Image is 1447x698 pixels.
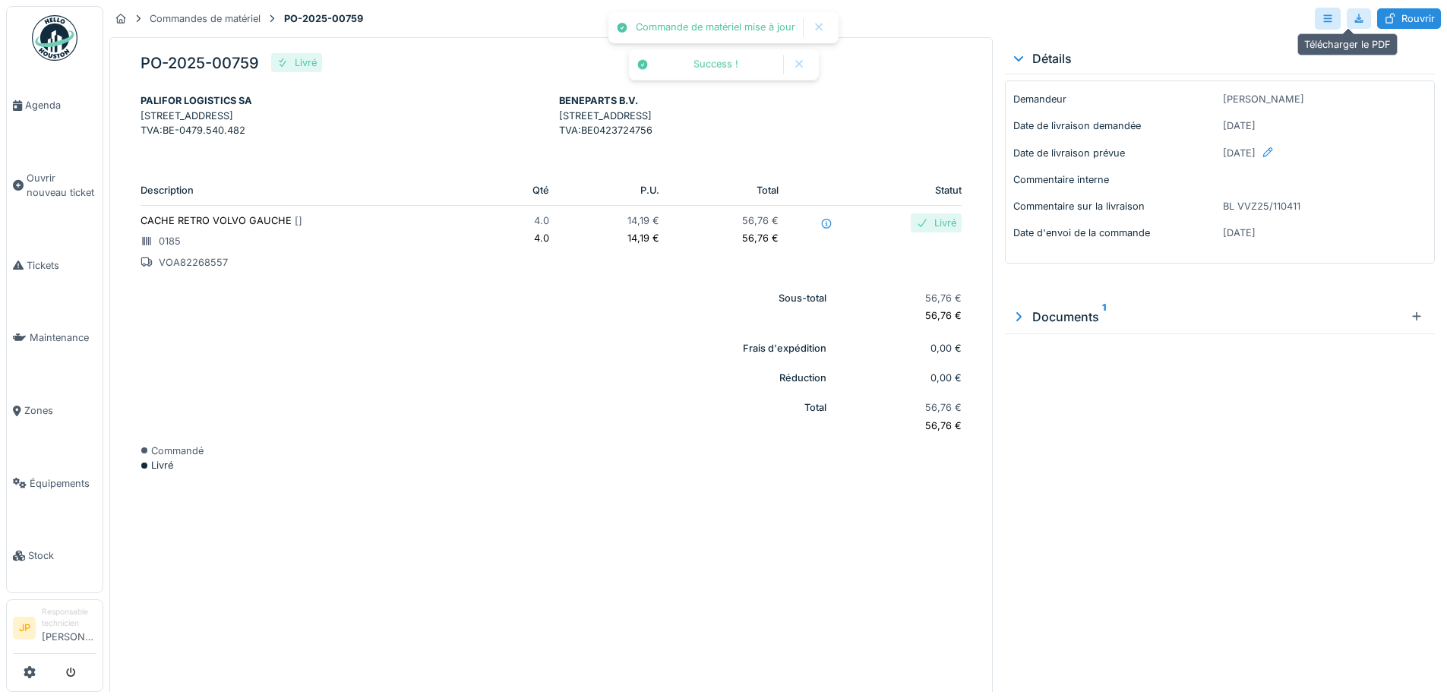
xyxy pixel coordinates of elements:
[839,333,962,363] td: 0,00 €
[13,617,36,640] li: JP
[141,255,469,270] p: VOA82268557
[1223,146,1426,172] div: [DATE]
[25,98,96,112] span: Agenda
[295,215,302,226] span: [ ]
[7,229,103,302] a: Tickets
[7,374,103,447] a: Zones
[141,283,839,333] th: Sous-total
[141,54,259,72] h5: PO-2025-00759
[278,11,369,26] strong: PO-2025-00759
[7,302,103,374] a: Maintenance
[1013,199,1217,213] p: Commentaire sur la livraison
[1223,118,1426,133] p: [DATE]
[851,400,962,415] p: 56,76 €
[27,171,96,200] span: Ouvrir nouveau ticket
[851,308,962,323] p: 56,76 €
[295,55,317,70] div: Livré
[851,291,962,305] p: 56,76 €
[141,444,962,458] div: Commandé
[42,606,96,650] li: [PERSON_NAME]
[559,123,962,137] p: TVA : BE0423724756
[24,403,96,418] span: Zones
[141,333,839,363] th: Frais d'expédition
[141,458,962,472] div: Livré
[1223,92,1426,106] p: [PERSON_NAME]
[573,213,659,228] p: 14,19 €
[851,418,962,433] p: 56,76 €
[141,123,544,137] p: TVA : BE-0479.540.482
[1223,226,1426,240] p: [DATE]
[482,175,562,206] th: Qté
[1013,146,1217,160] p: Date de livraison prévue
[1377,8,1441,29] div: Rouvrir
[32,15,77,61] img: Badge_color-CXgf-gQk.svg
[27,258,96,273] span: Tickets
[671,175,791,206] th: Total
[30,330,96,345] span: Maintenance
[684,231,779,245] p: 56,76 €
[141,234,469,248] p: 0185
[141,393,839,443] th: Total
[141,109,544,123] p: [STREET_ADDRESS]
[141,93,544,108] div: PALIFOR LOGISTICS SA
[561,175,671,206] th: P.U.
[150,11,261,26] div: Commandes de matériel
[13,606,96,654] a: JP Responsable technicien[PERSON_NAME]
[1013,92,1217,106] p: Demandeur
[141,213,469,228] p: CACHE RETRO VOLVO GAUCHE
[656,58,776,71] div: Success !
[1011,308,1404,326] div: Documents
[28,548,96,563] span: Stock
[839,363,962,393] td: 0,00 €
[1013,118,1217,133] p: Date de livraison demandée
[30,476,96,491] span: Équipements
[636,21,795,34] div: Commande de matériel mise à jour
[1297,33,1398,55] div: Télécharger le PDF
[7,447,103,520] a: Équipements
[494,213,550,228] p: 4.0
[934,216,956,230] div: Livré
[7,69,103,142] a: Agenda
[559,93,962,108] div: BENEPARTS B.V.
[1013,172,1217,187] p: Commentaire interne
[1013,226,1217,240] p: Date d'envoi de la commande
[1011,49,1429,68] div: Détails
[559,109,962,123] p: [STREET_ADDRESS]
[839,175,962,206] th: Statut
[42,606,96,630] div: Responsable technicien
[141,363,839,393] th: Réduction
[1223,199,1426,213] p: BL VVZ25/110411
[573,231,659,245] p: 14,19 €
[1102,308,1106,326] sup: 1
[684,213,779,228] p: 56,76 €
[7,142,103,229] a: Ouvrir nouveau ticket
[7,520,103,592] a: Stock
[141,175,482,206] th: Description
[494,231,550,245] p: 4.0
